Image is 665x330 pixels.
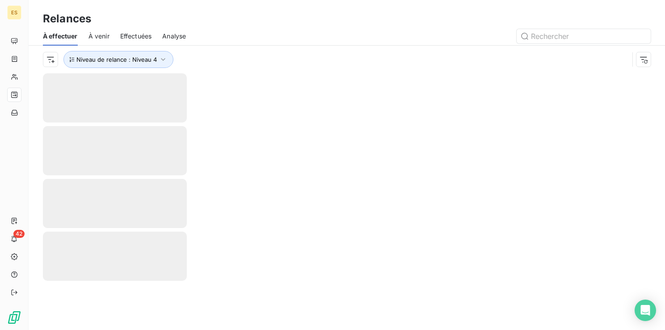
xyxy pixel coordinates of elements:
span: 42 [13,230,25,238]
div: Open Intercom Messenger [635,300,656,321]
span: Effectuées [120,32,152,41]
h3: Relances [43,11,91,27]
img: Logo LeanPay [7,310,21,325]
span: Niveau de relance : Niveau 4 [76,56,157,63]
button: Niveau de relance : Niveau 4 [63,51,173,68]
span: Analyse [162,32,186,41]
div: ES [7,5,21,20]
span: À venir [88,32,109,41]
input: Rechercher [517,29,651,43]
span: À effectuer [43,32,78,41]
